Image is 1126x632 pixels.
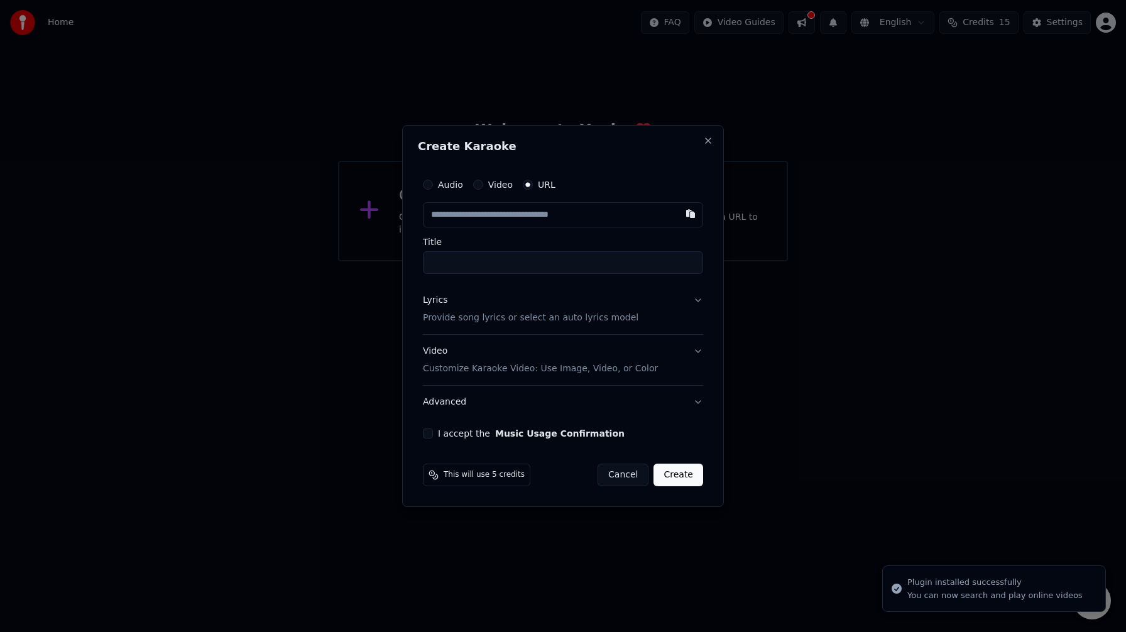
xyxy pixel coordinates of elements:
h2: Create Karaoke [418,141,708,152]
div: Lyrics [423,294,447,307]
label: Video [488,180,513,189]
button: Create [653,464,703,486]
button: VideoCustomize Karaoke Video: Use Image, Video, or Color [423,335,703,385]
button: Cancel [598,464,648,486]
button: Advanced [423,386,703,418]
button: I accept the [495,429,625,438]
label: Title [423,237,703,246]
button: LyricsProvide song lyrics or select an auto lyrics model [423,284,703,334]
div: Video [423,345,658,375]
label: I accept the [438,429,625,438]
label: URL [538,180,555,189]
p: Provide song lyrics or select an auto lyrics model [423,312,638,324]
p: Customize Karaoke Video: Use Image, Video, or Color [423,362,658,375]
label: Audio [438,180,463,189]
span: This will use 5 credits [444,470,525,480]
